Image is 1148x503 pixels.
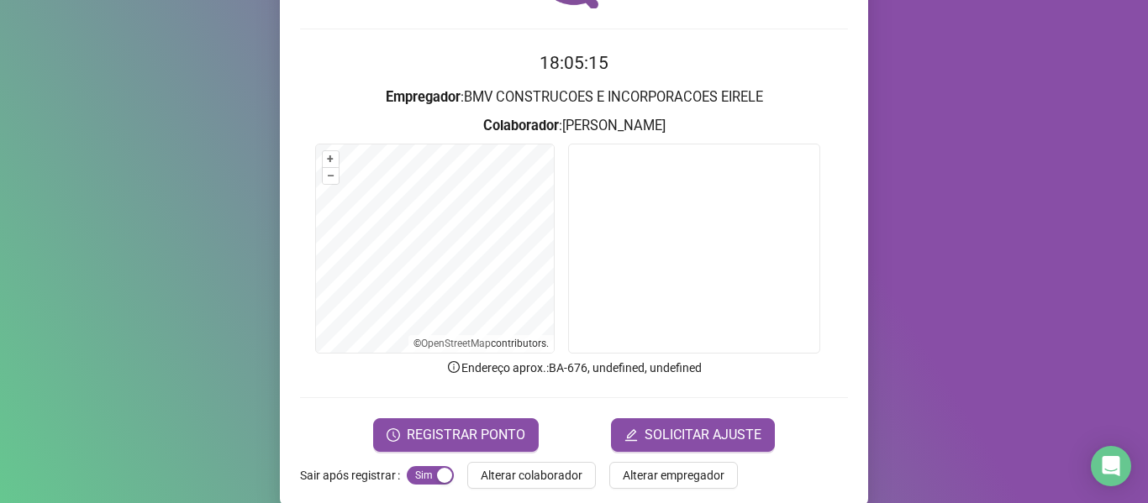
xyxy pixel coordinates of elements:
[540,53,608,73] time: 18:05:15
[623,466,724,485] span: Alterar empregador
[1091,446,1131,486] div: Open Intercom Messenger
[300,462,407,489] label: Sair após registrar
[481,466,582,485] span: Alterar colaborador
[300,359,848,377] p: Endereço aprox. : BA-676, undefined, undefined
[624,428,638,442] span: edit
[300,86,848,108] h3: : BMV CONSTRUCOES E INCORPORACOES EIRELE
[323,151,339,167] button: +
[386,89,461,105] strong: Empregador
[387,428,400,442] span: clock-circle
[609,462,738,489] button: Alterar empregador
[323,168,339,184] button: –
[446,359,461,375] span: info-circle
[467,462,596,489] button: Alterar colaborador
[611,418,775,452] button: editSOLICITAR AJUSTE
[483,118,559,134] strong: Colaborador
[645,425,761,445] span: SOLICITAR AJUSTE
[407,425,525,445] span: REGISTRAR PONTO
[413,338,549,349] li: © contributors.
[373,418,539,452] button: REGISTRAR PONTO
[300,115,848,137] h3: : [PERSON_NAME]
[421,338,491,349] a: OpenStreetMap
